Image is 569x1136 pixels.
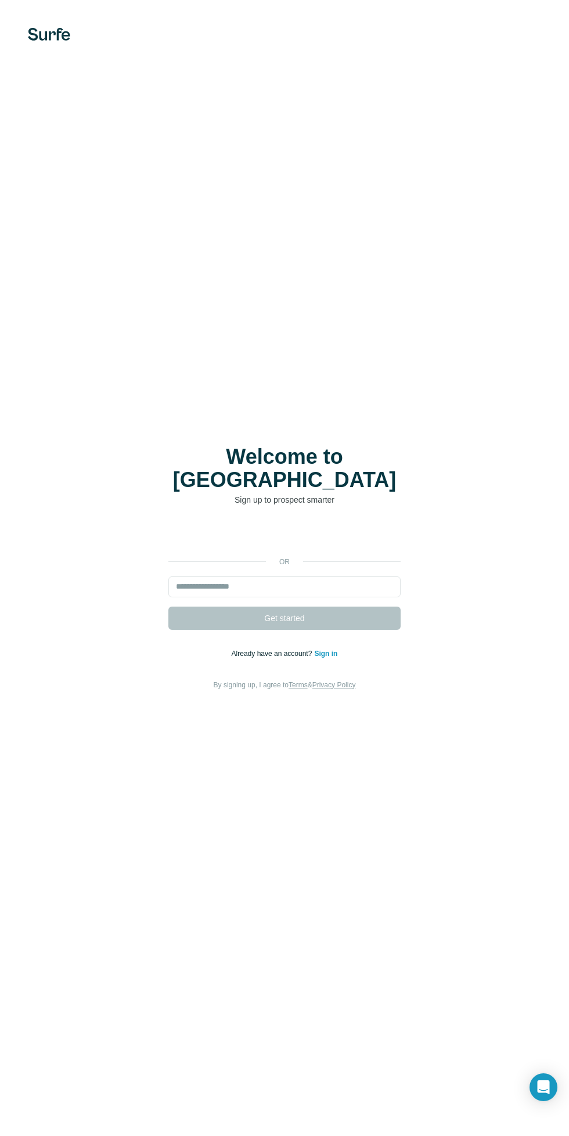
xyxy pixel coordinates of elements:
[168,445,401,492] h1: Welcome to [GEOGRAPHIC_DATA]
[266,557,303,567] p: or
[289,681,308,689] a: Terms
[214,681,356,689] span: By signing up, I agree to &
[163,523,406,549] iframe: Button na Mag-sign in gamit ang Google
[232,650,315,658] span: Already have an account?
[530,1073,557,1101] div: Open Intercom Messenger
[314,650,337,658] a: Sign in
[168,494,401,506] p: Sign up to prospect smarter
[312,681,356,689] a: Privacy Policy
[28,28,70,41] img: Surfe's logo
